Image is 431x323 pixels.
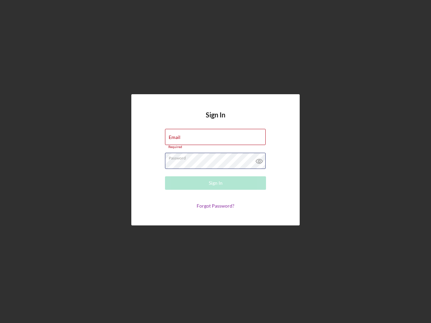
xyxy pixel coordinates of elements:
button: Sign In [165,176,266,190]
a: Forgot Password? [197,203,234,209]
label: Email [169,135,180,140]
div: Required [165,145,266,149]
div: Sign In [209,176,223,190]
h4: Sign In [206,111,225,129]
label: Password [169,153,266,160]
